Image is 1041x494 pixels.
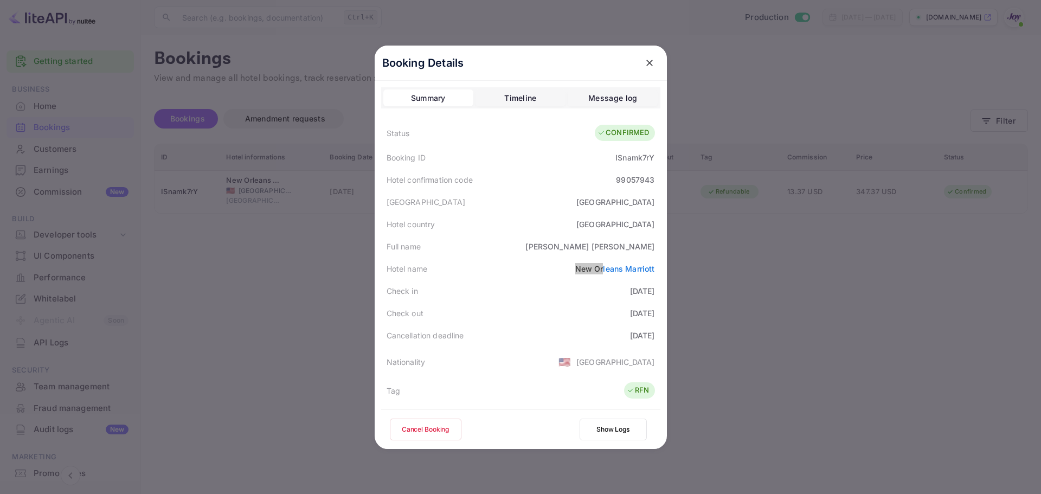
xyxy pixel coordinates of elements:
[576,196,655,208] div: [GEOGRAPHIC_DATA]
[387,385,400,396] div: Tag
[504,92,536,105] div: Timeline
[387,196,466,208] div: [GEOGRAPHIC_DATA]
[387,330,464,341] div: Cancellation deadline
[387,174,473,185] div: Hotel confirmation code
[475,89,566,107] button: Timeline
[576,356,655,368] div: [GEOGRAPHIC_DATA]
[580,419,647,440] button: Show Logs
[597,127,649,138] div: CONFIRMED
[616,174,654,185] div: 99057943
[568,89,658,107] button: Message log
[627,385,649,396] div: RFN
[387,219,435,230] div: Hotel country
[575,264,655,273] a: New Orleans Marriott
[387,285,418,297] div: Check in
[558,352,571,371] span: United States
[382,55,464,71] p: Booking Details
[411,92,446,105] div: Summary
[525,241,654,252] div: [PERSON_NAME] [PERSON_NAME]
[383,89,473,107] button: Summary
[630,330,655,341] div: [DATE]
[387,263,428,274] div: Hotel name
[588,92,637,105] div: Message log
[390,419,461,440] button: Cancel Booking
[576,219,655,230] div: [GEOGRAPHIC_DATA]
[630,307,655,319] div: [DATE]
[387,152,426,163] div: Booking ID
[387,356,426,368] div: Nationality
[615,152,654,163] div: ISnamk7rY
[387,307,423,319] div: Check out
[630,285,655,297] div: [DATE]
[387,241,421,252] div: Full name
[387,127,410,139] div: Status
[640,53,659,73] button: close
